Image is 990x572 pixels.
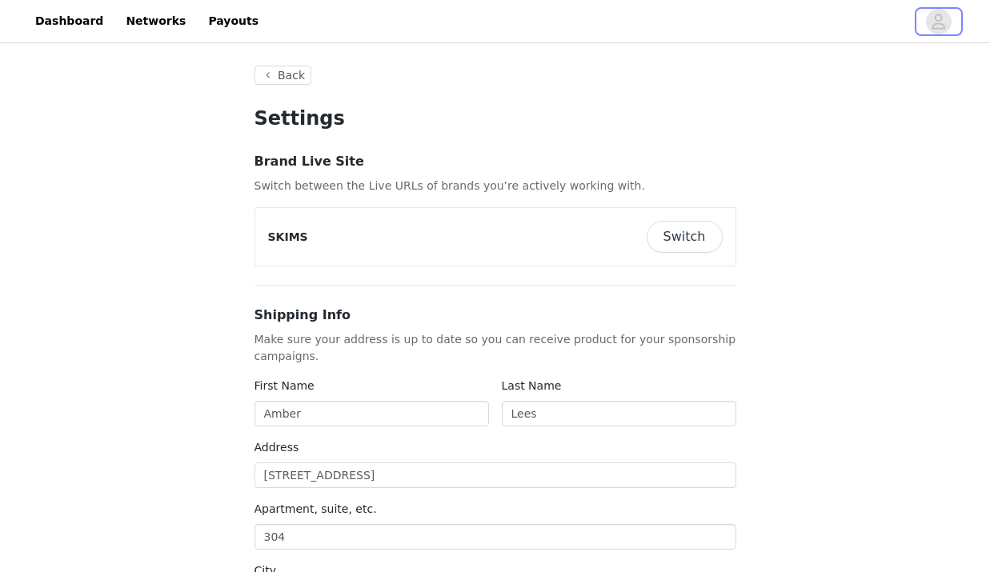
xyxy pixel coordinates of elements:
[255,441,299,454] label: Address
[931,9,946,34] div: avatar
[647,221,723,253] button: Switch
[255,152,736,171] h3: Brand Live Site
[255,178,736,194] p: Switch between the Live URLs of brands you’re actively working with.
[255,502,377,515] label: Apartment, suite, etc.
[502,379,562,392] label: Last Name
[255,66,312,85] button: Back
[255,524,736,550] input: Apartment, suite, etc. (optional)
[255,379,315,392] label: First Name
[198,3,268,39] a: Payouts
[255,306,736,325] h3: Shipping Info
[268,229,308,246] p: SKIMS
[255,104,736,133] h1: Settings
[255,462,736,488] input: Address
[26,3,113,39] a: Dashboard
[116,3,195,39] a: Networks
[255,331,736,365] p: Make sure your address is up to date so you can receive product for your sponsorship campaigns.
